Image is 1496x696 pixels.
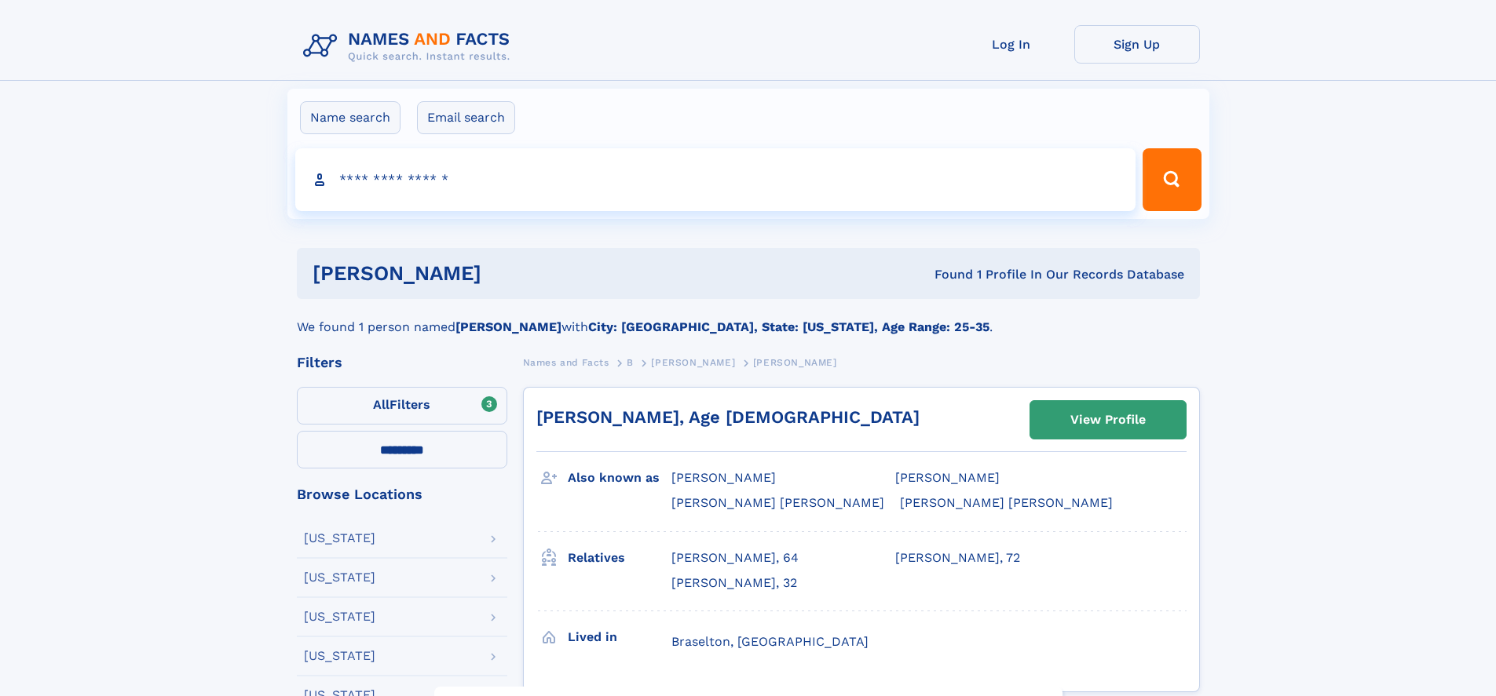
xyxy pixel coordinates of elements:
span: [PERSON_NAME] [671,470,776,485]
div: Found 1 Profile In Our Records Database [708,266,1184,283]
h1: [PERSON_NAME] [313,264,708,283]
span: All [373,397,390,412]
a: [PERSON_NAME], 64 [671,549,799,567]
a: Names and Facts [523,352,609,372]
a: [PERSON_NAME], Age [DEMOGRAPHIC_DATA] [536,407,920,427]
a: [PERSON_NAME], 72 [895,549,1020,567]
span: [PERSON_NAME] [PERSON_NAME] [671,495,884,510]
span: [PERSON_NAME] [895,470,1000,485]
div: Filters [297,355,507,370]
b: City: [GEOGRAPHIC_DATA], State: [US_STATE], Age Range: 25-35 [588,319,989,334]
a: [PERSON_NAME], 32 [671,574,797,592]
span: [PERSON_NAME] [753,357,837,368]
input: search input [295,148,1136,211]
h3: Relatives [568,545,671,571]
span: B [627,357,634,368]
a: Sign Up [1074,25,1200,64]
h3: Lived in [568,624,671,650]
span: [PERSON_NAME] [PERSON_NAME] [900,495,1113,510]
h3: Also known as [568,465,671,491]
button: Search Button [1143,148,1201,211]
label: Email search [417,101,515,134]
div: [US_STATE] [304,610,375,623]
img: Logo Names and Facts [297,25,523,67]
b: [PERSON_NAME] [455,319,561,334]
div: Browse Locations [297,487,507,501]
div: [US_STATE] [304,650,375,662]
div: [US_STATE] [304,571,375,584]
div: [US_STATE] [304,532,375,545]
span: Braselton, [GEOGRAPHIC_DATA] [671,634,869,649]
div: View Profile [1070,402,1146,438]
a: View Profile [1030,401,1186,439]
span: [PERSON_NAME] [651,357,735,368]
div: We found 1 person named with . [297,299,1200,337]
a: Log In [949,25,1074,64]
label: Filters [297,387,507,425]
a: B [627,352,634,372]
a: [PERSON_NAME] [651,352,735,372]
label: Name search [300,101,401,134]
